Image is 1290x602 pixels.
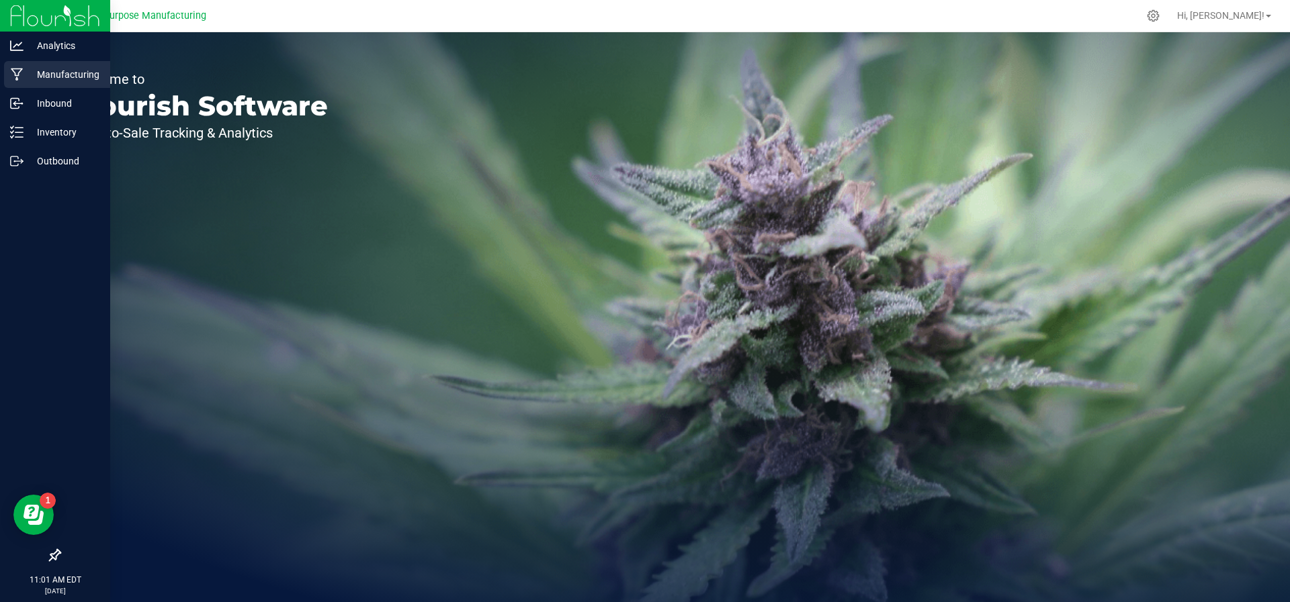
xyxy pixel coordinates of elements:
[73,93,328,119] p: Flourish Software
[10,39,24,52] inline-svg: Analytics
[1177,10,1264,21] span: Hi, [PERSON_NAME]!
[1145,9,1162,22] div: Manage settings
[24,124,104,140] p: Inventory
[24,38,104,54] p: Analytics
[10,68,24,81] inline-svg: Manufacturing
[24,153,104,169] p: Outbound
[40,493,56,509] iframe: Resource center unread badge
[73,72,328,86] p: Welcome to
[24,95,104,111] p: Inbound
[73,126,328,140] p: Seed-to-Sale Tracking & Analytics
[68,10,206,21] span: Greater Purpose Manufacturing
[13,495,54,535] iframe: Resource center
[10,154,24,168] inline-svg: Outbound
[10,126,24,139] inline-svg: Inventory
[6,586,104,596] p: [DATE]
[6,574,104,586] p: 11:01 AM EDT
[24,66,104,83] p: Manufacturing
[10,97,24,110] inline-svg: Inbound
